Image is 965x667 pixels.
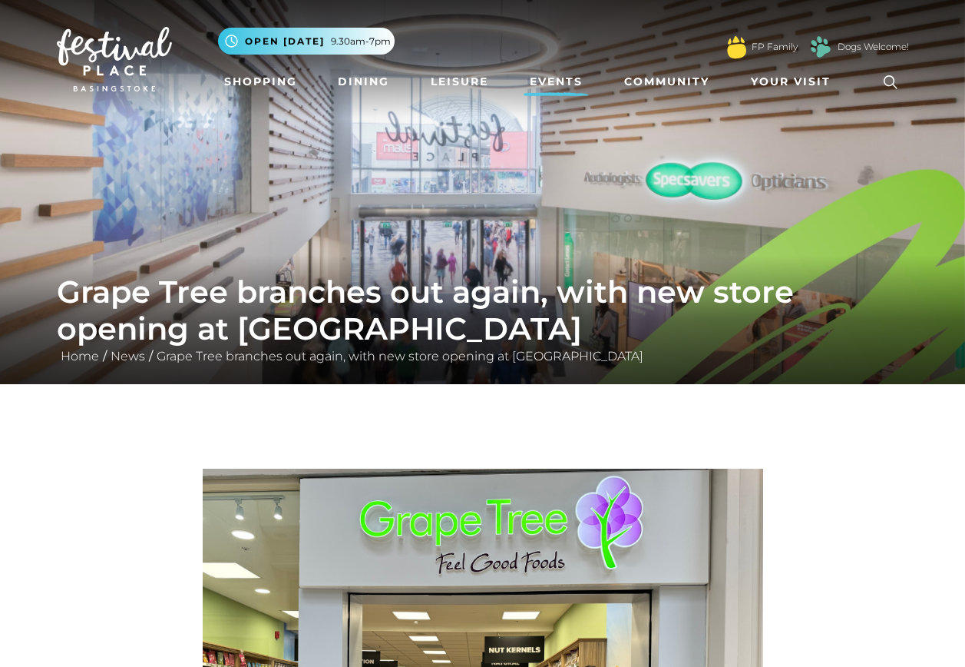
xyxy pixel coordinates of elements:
a: Your Visit [745,68,844,96]
a: Dogs Welcome! [838,40,909,54]
a: Leisure [425,68,494,96]
span: Your Visit [751,74,831,90]
a: Home [57,349,103,363]
img: Festival Place Logo [57,27,172,91]
a: FP Family [752,40,798,54]
button: Open [DATE] 9.30am-7pm [218,28,395,55]
a: Community [618,68,715,96]
a: News [107,349,149,363]
span: 9.30am-7pm [331,35,391,48]
h1: Grape Tree branches out again, with new store opening at [GEOGRAPHIC_DATA] [57,274,909,347]
a: Dining [332,68,395,96]
a: Grape Tree branches out again, with new store opening at [GEOGRAPHIC_DATA] [153,349,647,363]
span: Open [DATE] [245,35,325,48]
a: Events [524,68,589,96]
a: Shopping [218,68,303,96]
div: / / [45,274,920,366]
